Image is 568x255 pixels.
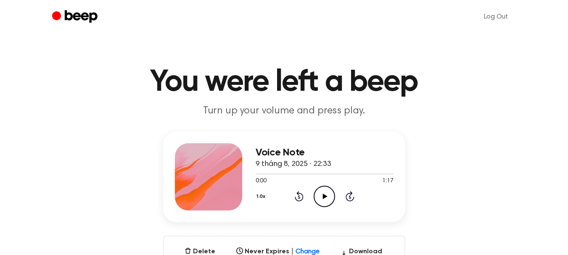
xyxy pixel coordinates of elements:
[256,189,269,204] button: 1.0x
[238,245,303,253] div: Select...
[476,7,516,27] a: Log Out
[69,67,499,97] h1: You were left a beep
[256,160,331,168] span: 9 tháng 8, 2025 · 22:33
[256,147,394,158] h3: Voice Note
[382,177,393,186] span: 1:17
[256,177,267,186] span: 0:00
[123,104,446,118] p: Turn up your volume and press play.
[52,9,100,25] a: Beep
